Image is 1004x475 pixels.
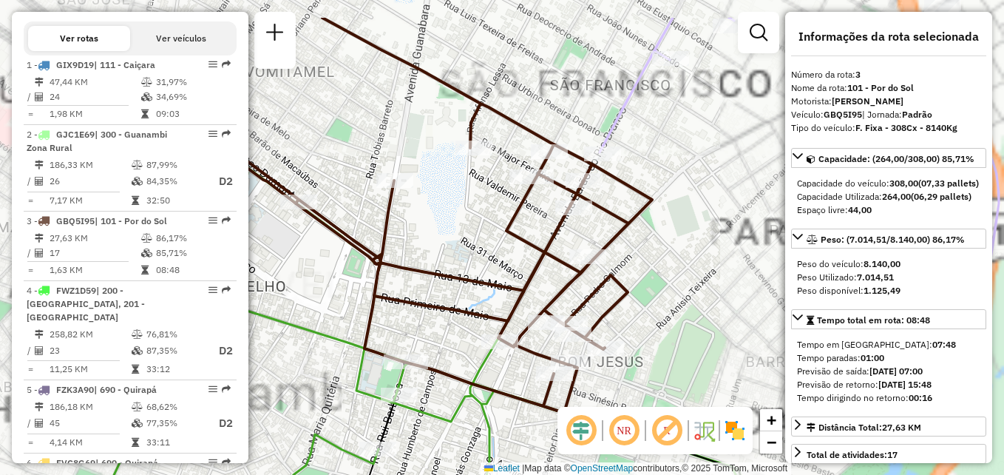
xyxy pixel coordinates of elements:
strong: 07:48 [932,339,956,350]
strong: 101 - Por do Sol [847,82,914,93]
span: Ocultar deslocamento [563,413,599,448]
em: Rota exportada [222,286,231,294]
span: | 111 - Caiçara [94,59,155,70]
i: % de utilização do peso [132,161,143,169]
td: 08:48 [155,263,230,277]
td: 77,35% [146,414,205,433]
em: Rota exportada [222,129,231,138]
span: GIX9D19 [56,59,94,70]
span: Ocultar NR [606,413,642,448]
strong: [DATE] 15:48 [878,379,932,390]
a: Peso: (7.014,51/8.140,00) 86,17% [791,229,986,249]
td: = [27,435,34,450]
span: Exibir rótulo [649,413,685,448]
span: + [767,411,776,429]
td: 33:11 [146,435,205,450]
span: 5 - [27,384,157,395]
strong: 264,00 [882,191,911,202]
i: Total de Atividades [35,419,44,428]
td: 68,62% [146,400,205,414]
em: Opções [208,286,217,294]
span: FZK3A90 [56,384,94,395]
strong: Padrão [902,109,932,120]
span: | Jornada: [862,109,932,120]
strong: 7.014,51 [857,272,894,283]
td: 87,99% [146,158,205,172]
td: / [27,172,34,191]
em: Rota exportada [222,216,231,225]
span: Capacidade: (264,00/308,00) 85,71% [818,153,974,164]
img: Exibir/Ocultar setores [723,419,747,442]
span: 6 - [27,457,158,468]
td: / [27,90,34,104]
span: FVC8G69 [56,457,95,468]
td: 186,18 KM [49,400,131,414]
em: Opções [208,216,217,225]
i: Tempo total em rota [141,266,149,274]
i: Total de Atividades [35,346,44,355]
strong: 308,00 [889,178,918,189]
td: 17 [49,246,140,260]
button: Ver veículos [130,26,232,51]
td: / [27,342,34,360]
i: % de utilização do peso [132,330,143,339]
span: Peso do veículo: [797,258,900,269]
a: Total de atividades:17 [791,444,986,464]
td: 45 [49,414,131,433]
td: 4,14 KM [49,435,131,450]
strong: 00:16 [909,392,932,403]
div: Capacidade do veículo: [797,177,980,190]
em: Rota exportada [222,385,231,394]
i: Distância Total [35,161,44,169]
strong: [PERSON_NAME] [832,95,903,107]
strong: 1.125,49 [864,285,900,296]
td: = [27,362,34,377]
td: 7,17 KM [49,193,131,208]
td: 87,35% [146,342,205,360]
td: / [27,414,34,433]
div: Map data © contributors,© 2025 TomTom, Microsoft [481,462,791,475]
em: Rota exportada [222,60,231,69]
strong: GBQ5I95 [824,109,862,120]
p: D2 [206,173,233,190]
div: Tempo paradas: [797,351,980,365]
i: % de utilização do peso [141,234,152,243]
strong: F. Fixa - 308Cx - 8140Kg [855,122,957,133]
em: Opções [208,458,217,467]
a: Zoom out [760,431,782,454]
em: Rota exportada [222,458,231,467]
span: Peso: (7.014,51/8.140,00) 86,17% [821,234,965,245]
a: Capacidade: (264,00/308,00) 85,71% [791,148,986,168]
td: / [27,246,34,260]
div: Motorista: [791,95,986,108]
td: 34,69% [155,90,230,104]
strong: 01:00 [861,352,884,363]
span: | 200 - [GEOGRAPHIC_DATA], 201 - [GEOGRAPHIC_DATA] [27,285,145,323]
td: 27,63 KM [49,231,140,246]
div: Nome da rota: [791,81,986,95]
div: Veículo: [791,108,986,121]
strong: 3 [855,69,861,80]
i: Distância Total [35,402,44,411]
div: Tempo em [GEOGRAPHIC_DATA]: [797,338,980,351]
i: Total de Atividades [35,177,44,186]
div: Espaço livre: [797,203,980,217]
i: Distância Total [35,330,44,339]
a: Exibir filtros [744,18,773,47]
a: Distância Total:27,63 KM [791,417,986,437]
i: Tempo total em rota [132,365,139,374]
td: 33:12 [146,362,205,377]
span: | 101 - Por do Sol [95,215,167,226]
strong: (06,29 pallets) [911,191,971,202]
div: Peso: (7.014,51/8.140,00) 86,17% [791,252,986,303]
em: Opções [208,60,217,69]
i: Tempo total em rota [132,196,139,205]
a: Zoom in [760,409,782,431]
i: Distância Total [35,234,44,243]
td: 26 [49,172,131,191]
td: 76,81% [146,327,205,342]
i: Distância Total [35,78,44,87]
em: Opções [208,129,217,138]
div: Distância Total: [807,421,921,434]
span: 3 - [27,215,167,226]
